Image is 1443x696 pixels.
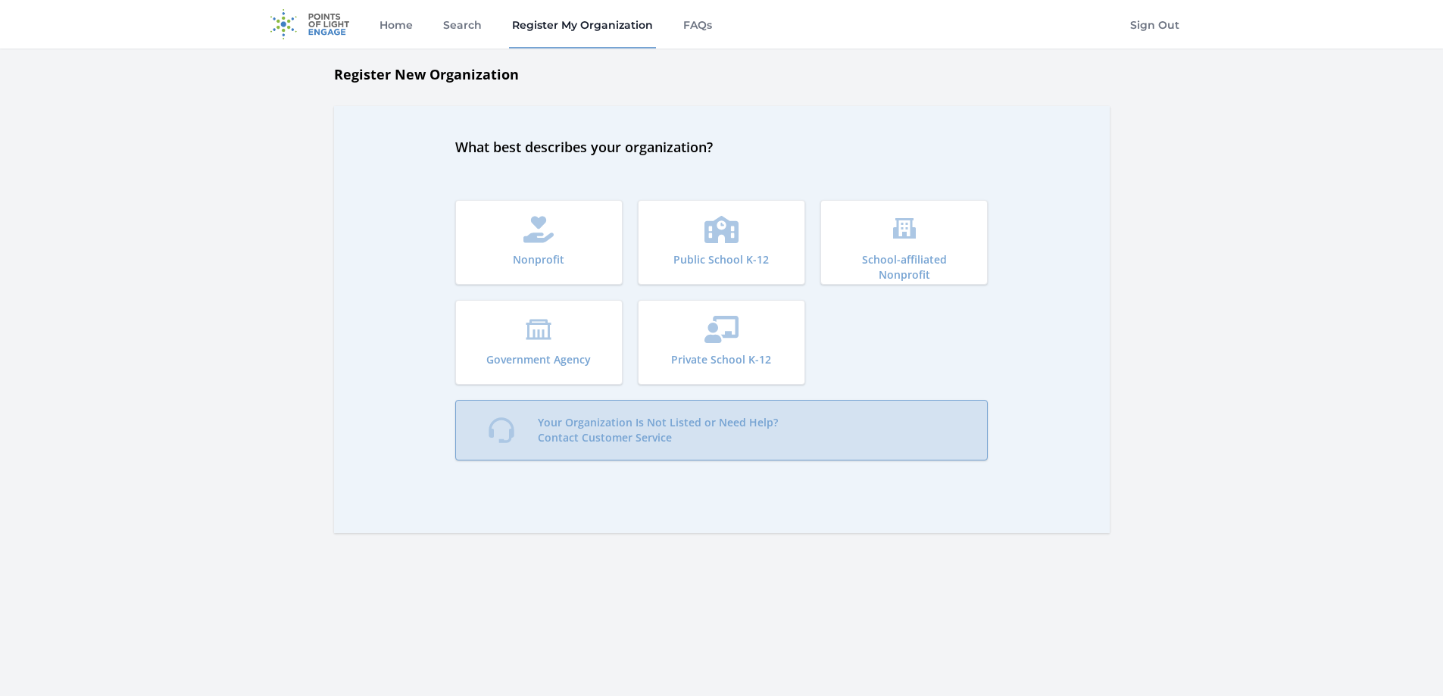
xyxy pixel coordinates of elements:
[842,252,966,282] p: School-affiliated Nonprofit
[455,200,623,285] button: Nonprofit
[638,300,805,385] button: Private School K-12
[820,200,988,285] button: School-affiliated Nonprofit
[455,300,623,385] button: Government Agency
[334,64,1110,85] h1: Register New Organization
[538,415,778,445] p: Your Organization Is Not Listed or Need Help? Contact Customer Service
[671,352,771,367] p: Private School K-12
[455,400,989,460] a: Your Organization Is Not Listed or Need Help?Contact Customer Service
[513,252,564,267] p: Nonprofit
[638,200,805,285] button: Public School K-12
[455,136,989,158] h2: What best describes your organization?
[673,252,769,267] p: Public School K-12
[486,352,591,367] p: Government Agency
